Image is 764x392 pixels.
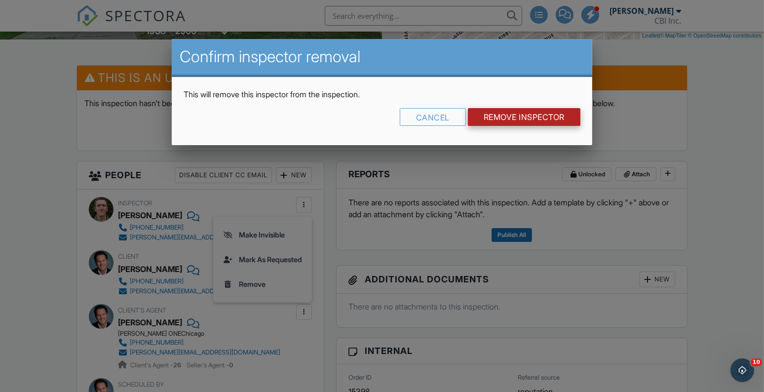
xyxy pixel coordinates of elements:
p: This will remove this inspector from the inspection. [184,89,580,100]
span: 10 [751,358,762,366]
div: Cancel [400,108,466,126]
iframe: Intercom live chat [730,358,754,382]
input: Remove Inspector [468,108,580,126]
h2: Confirm inspector removal [180,47,584,67]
